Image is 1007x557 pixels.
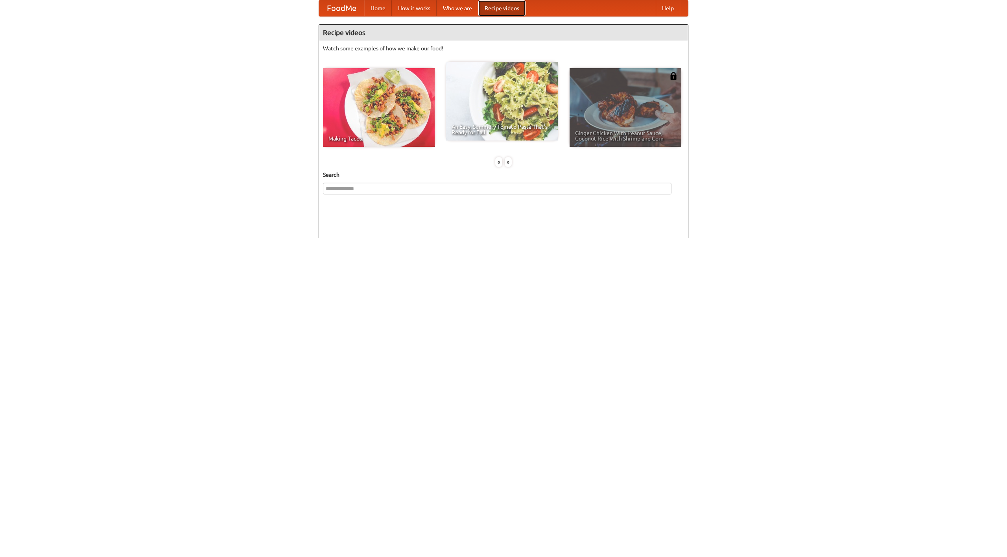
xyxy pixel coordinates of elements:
a: Home [364,0,392,16]
img: 483408.png [669,72,677,80]
h5: Search [323,171,684,179]
p: Watch some examples of how we make our food! [323,44,684,52]
a: Help [656,0,680,16]
a: Who we are [437,0,478,16]
div: « [495,157,502,167]
a: How it works [392,0,437,16]
a: Recipe videos [478,0,526,16]
span: Making Tacos [328,136,429,141]
a: An Easy, Summery Tomato Pasta That's Ready for Fall [446,62,558,141]
span: An Easy, Summery Tomato Pasta That's Ready for Fall [452,124,552,135]
h4: Recipe videos [319,25,688,41]
a: FoodMe [319,0,364,16]
div: » [505,157,512,167]
a: Making Tacos [323,68,435,147]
